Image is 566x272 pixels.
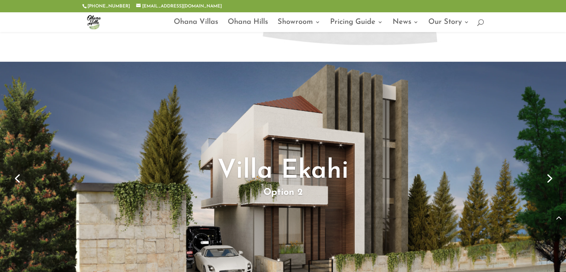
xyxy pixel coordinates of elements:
[428,19,469,32] a: Our Story
[84,12,104,32] img: ohana-hills
[74,158,492,188] h1: Villa Ekahi
[136,4,222,9] a: [EMAIL_ADDRESS][DOMAIN_NAME]
[278,19,320,32] a: Showroom
[87,4,130,9] a: [PHONE_NUMBER]
[393,19,419,32] a: News
[74,188,492,197] p: Option 2
[330,19,383,32] a: Pricing Guide
[228,19,268,32] a: Ohana Hills
[174,19,218,32] a: Ohana Villas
